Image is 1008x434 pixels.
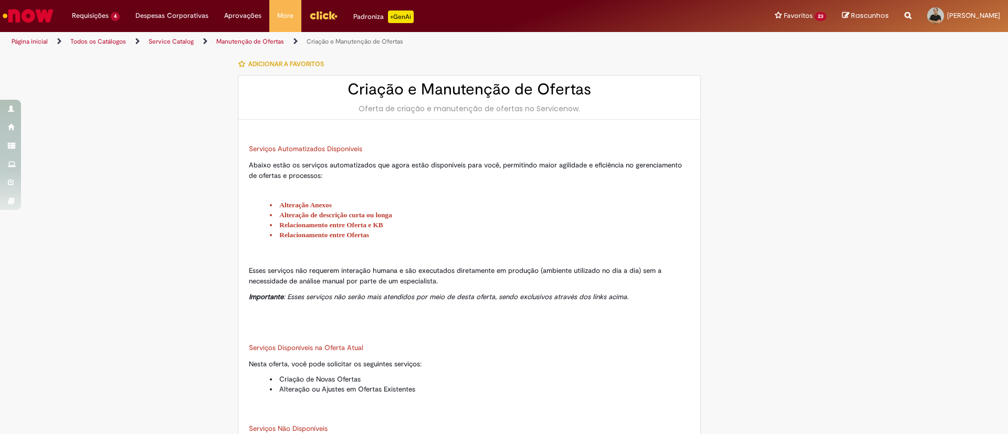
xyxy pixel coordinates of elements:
[249,161,682,180] span: Abaixo estão os serviços automatizados que agora estão disponíveis para você, permitindo maior ag...
[249,266,661,285] span: Esses serviços não requerem interação humana e são executados diretamente em produção (ambiente u...
[309,7,338,23] img: click_logo_yellow_360x200.png
[279,201,332,209] a: Alteração Anexos
[249,292,283,301] strong: Importante
[307,37,403,46] a: Criação e Manutenção de Ofertas
[947,11,1000,20] span: [PERSON_NAME]
[249,81,690,98] h2: Criação e Manutenção de Ofertas
[851,10,889,20] span: Rascunhos
[270,374,690,384] li: Criação de Novas Ofertas
[784,10,813,21] span: Favoritos
[216,37,284,46] a: Manutenção de Ofertas
[238,53,330,75] button: Adicionar a Favoritos
[72,10,109,21] span: Requisições
[279,231,369,239] a: Relacionamento entre Ofertas
[279,211,392,219] a: Alteração de descrição curta ou longa
[388,10,414,23] p: +GenAi
[248,60,324,68] span: Adicionar a Favoritos
[249,144,362,153] span: Serviços Automatizados Disponíveis
[842,11,889,21] a: Rascunhos
[70,37,126,46] a: Todos os Catálogos
[149,37,194,46] a: Service Catalog
[111,12,120,21] span: 4
[277,10,293,21] span: More
[135,10,208,21] span: Despesas Corporativas
[249,103,690,114] div: Oferta de criação e manutenção de ofertas no Servicenow.
[249,359,422,368] span: Nesta oferta, você pode solicitar os seguintes serviços:
[279,221,383,229] a: Relacionamento entre Oferta e KB
[249,424,328,433] span: Serviços Não Disponíveis
[270,384,690,394] li: Alteração ou Ajustes em Ofertas Existentes
[353,10,414,23] div: Padroniza
[815,12,826,21] span: 23
[8,32,664,51] ul: Trilhas de página
[1,5,55,26] img: ServiceNow
[249,343,363,352] span: Serviços Disponíveis na Oferta Atual
[249,292,628,301] em: : Esses serviços não serão mais atendidos por meio de desta oferta, sendo exclusivos através dos ...
[12,37,48,46] a: Página inicial
[224,10,261,21] span: Aprovações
